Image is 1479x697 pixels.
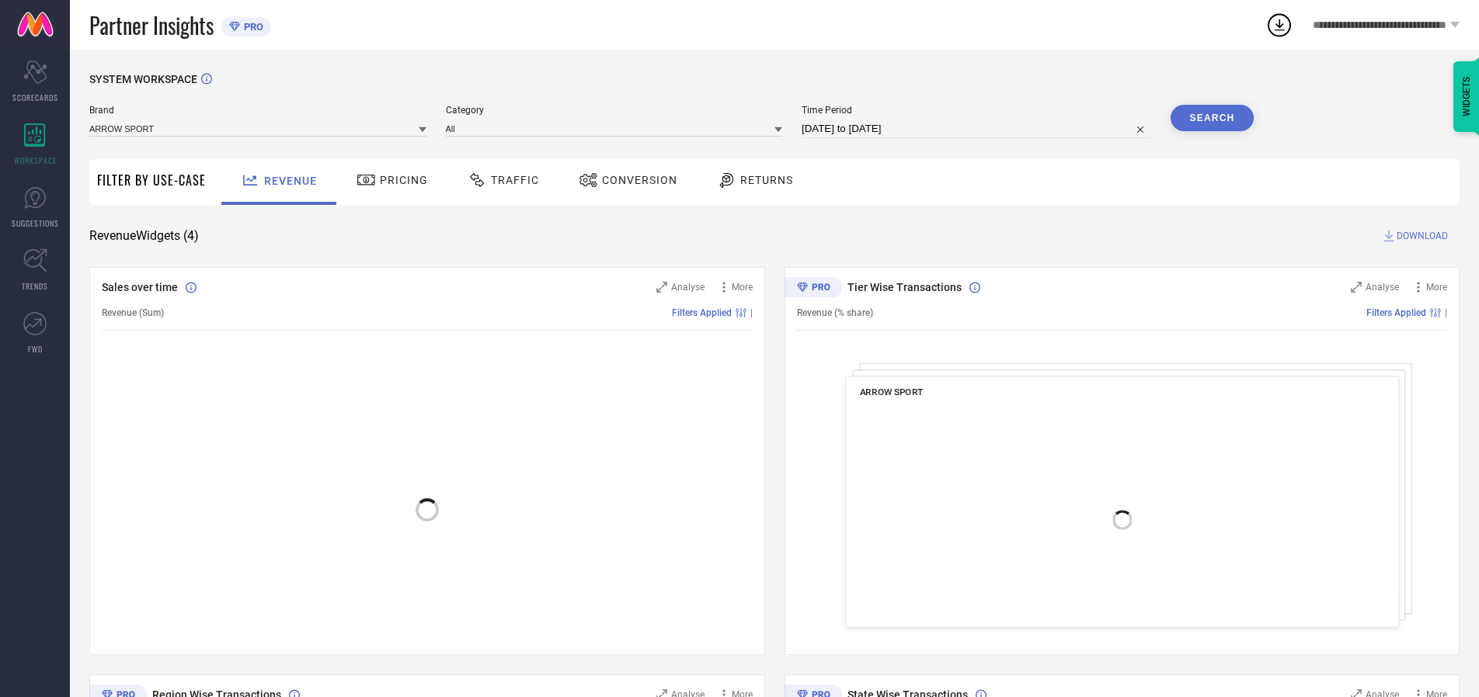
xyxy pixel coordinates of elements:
[656,282,667,293] svg: Zoom
[240,21,263,33] span: PRO
[491,174,539,186] span: Traffic
[671,282,705,293] span: Analyse
[89,73,197,85] span: SYSTEM WORKSPACE
[672,307,732,318] span: Filters Applied
[1351,282,1362,293] svg: Zoom
[732,282,753,293] span: More
[102,281,178,293] span: Sales over time
[89,9,214,41] span: Partner Insights
[1426,282,1447,293] span: More
[785,277,842,300] div: Premium
[1366,282,1399,293] span: Analyse
[89,228,199,244] span: Revenue Widgets ( 4 )
[740,174,793,186] span: Returns
[1366,307,1426,318] span: Filters Applied
[750,307,753,318] span: |
[802,120,1151,138] input: Select time period
[12,92,58,103] span: SCORECARDS
[602,174,677,186] span: Conversion
[847,281,962,293] span: Tier Wise Transactions
[446,105,783,116] span: Category
[12,217,59,229] span: SUGGESTIONS
[380,174,428,186] span: Pricing
[802,105,1151,116] span: Time Period
[859,387,923,397] span: ARROW SPORT
[1397,228,1448,244] span: DOWNLOAD
[1445,307,1447,318] span: |
[797,307,873,318] span: Revenue (% share)
[102,307,164,318] span: Revenue (Sum)
[1171,105,1255,131] button: Search
[28,343,43,355] span: FWD
[22,280,48,292] span: TRENDS
[1265,11,1293,39] div: Open download list
[89,105,426,116] span: Brand
[14,154,57,166] span: WORKSPACE
[97,171,206,189] span: Filter By Use-Case
[264,175,317,187] span: Revenue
